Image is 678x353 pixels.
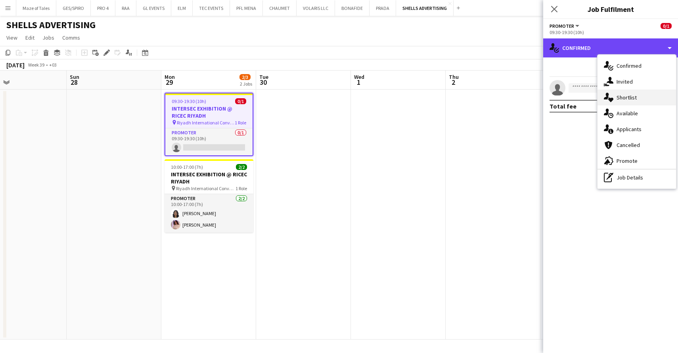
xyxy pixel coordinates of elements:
app-job-card: 09:30-19:30 (10h)0/1INTERSEC EXHIBITION @ RICEC RIYADH Riyadh International Convention & Exhibiti... [165,93,253,156]
span: 2/3 [239,74,251,80]
button: GES/SPIRO [56,0,91,16]
span: 10:00-17:00 (7h) [171,164,203,170]
span: Sun [70,73,79,80]
span: Week 39 [26,62,46,68]
button: CHAUMET [263,0,297,16]
h3: INTERSEC EXHIBITION @ RICEC RIYADH [165,105,253,119]
span: 3 [542,78,550,87]
button: SHELLS ADVERTISING [396,0,454,16]
span: Available [617,110,638,117]
span: 29 [163,78,175,87]
span: Applicants [617,126,642,133]
span: 28 [69,78,79,87]
div: Confirmed [543,38,678,57]
button: PRADA [370,0,396,16]
span: Riyadh International Convention & Exhibition Center [176,185,236,191]
button: Maze of Tales [16,0,56,16]
a: Edit [22,32,38,43]
span: 09:30-19:30 (10h) [172,98,206,104]
app-card-role: Promoter0/109:30-19:30 (10h) [165,128,253,155]
span: Promote [617,157,638,164]
span: 1 Role [235,120,246,126]
div: 09:30-19:30 (10h) [550,29,672,35]
button: RAA [115,0,136,16]
span: 0/1 [235,98,246,104]
div: [DATE] [6,61,25,69]
span: Promoter [550,23,574,29]
span: Comms [62,34,80,41]
button: GL EVENTS [136,0,171,16]
div: Total fee [550,102,576,110]
span: Mon [165,73,175,80]
span: 1 Role [236,185,247,191]
button: Promoter [550,23,580,29]
span: 1 [353,78,364,87]
span: Edit [25,34,34,41]
span: Riyadh International Convention & Exhibition Center [177,120,235,126]
button: ELM [171,0,193,16]
span: 30 [258,78,268,87]
a: Comms [59,32,83,43]
span: Invited [617,78,633,85]
span: Thu [449,73,459,80]
button: PFL MENA [230,0,263,16]
span: Tue [259,73,268,80]
a: Jobs [39,32,57,43]
button: VOLARIS LLC [297,0,335,16]
div: +03 [49,62,57,68]
div: 2 Jobs [240,81,252,87]
span: 2/2 [236,164,247,170]
span: 2 [448,78,459,87]
span: 0/1 [661,23,672,29]
h3: Job Fulfilment [543,4,678,14]
span: Confirmed [617,62,642,69]
button: TEC EVENTS [193,0,230,16]
h3: INTERSEC EXHIBITION @ RICEC RIYADH [165,171,253,185]
span: Jobs [42,34,54,41]
div: Job Details [598,170,676,185]
button: PRO 4 [91,0,115,16]
span: View [6,34,17,41]
span: Shortlist [617,94,637,101]
h1: SHELLS ADVERTISING [6,19,96,31]
button: BONAFIDE [335,0,370,16]
app-job-card: 10:00-17:00 (7h)2/2INTERSEC EXHIBITION @ RICEC RIYADH Riyadh International Convention & Exhibitio... [165,159,253,233]
span: Wed [354,73,364,80]
app-card-role: Promoter2/210:00-17:00 (7h)[PERSON_NAME][PERSON_NAME] [165,194,253,233]
a: View [3,32,21,43]
span: Cancelled [617,141,640,149]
